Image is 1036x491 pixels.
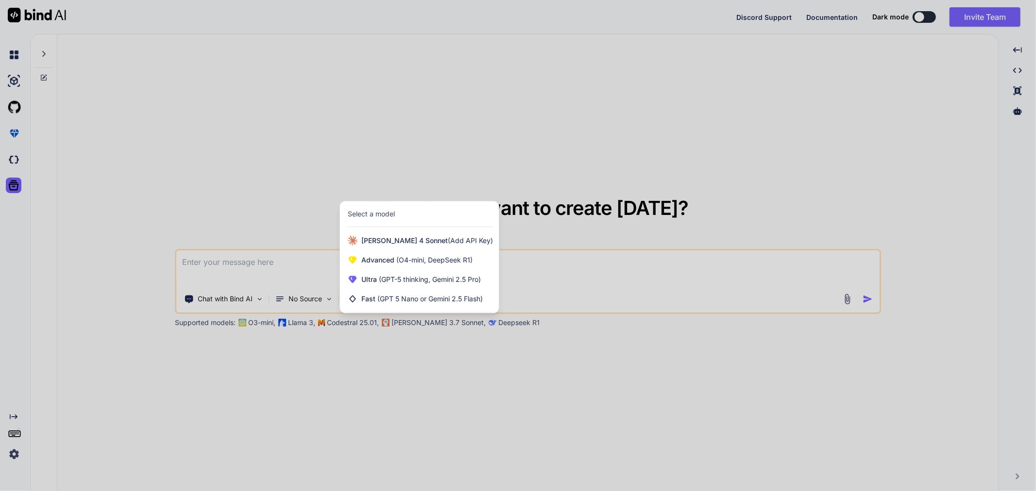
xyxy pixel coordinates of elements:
[361,255,473,265] span: Advanced
[377,295,483,303] span: (GPT 5 Nano or Gemini 2.5 Flash)
[394,256,473,264] span: (O4-mini, DeepSeek R1)
[348,209,395,219] div: Select a model
[377,275,481,283] span: (GPT-5 thinking, Gemini 2.5 Pro)
[361,275,481,284] span: Ultra
[448,236,493,245] span: (Add API Key)
[361,294,483,304] span: Fast
[361,236,493,245] span: [PERSON_NAME] 4 Sonnet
